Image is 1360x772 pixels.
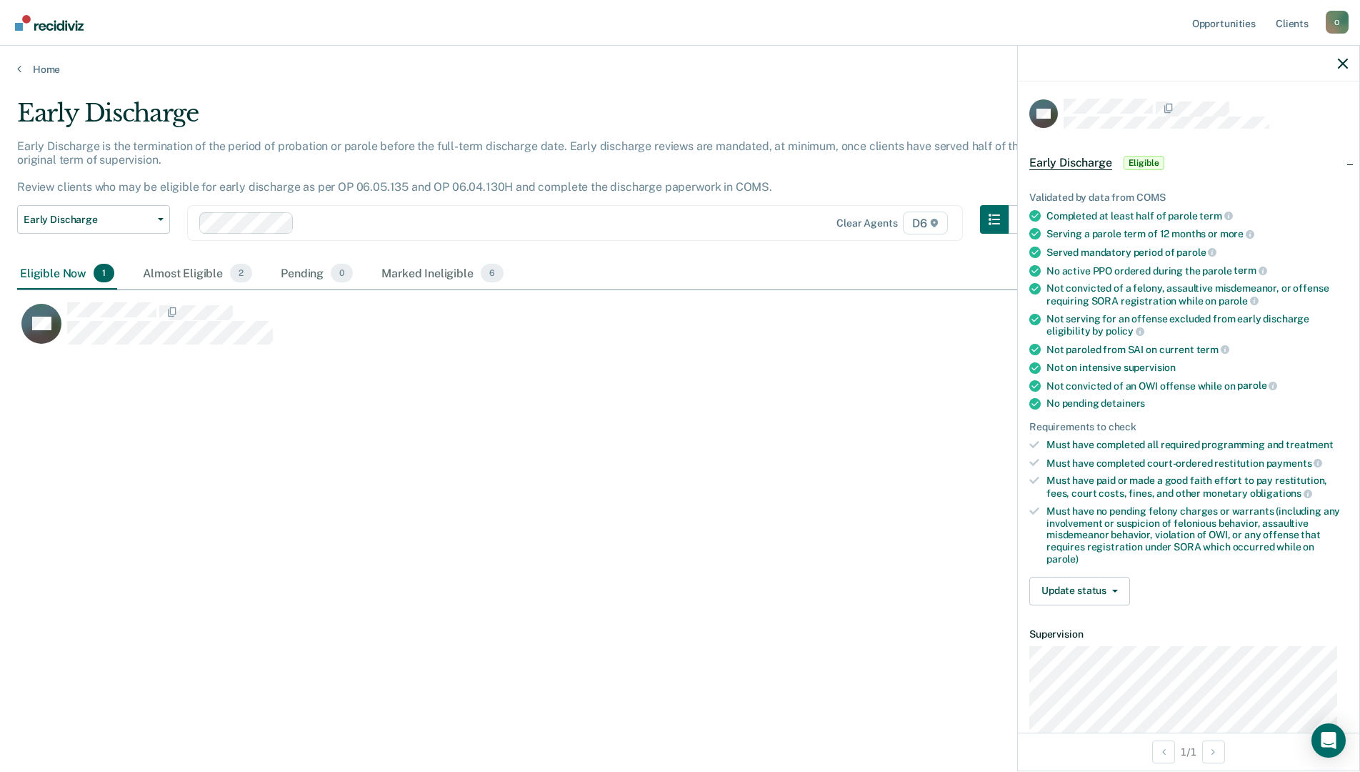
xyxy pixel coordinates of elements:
[1046,457,1348,470] div: Must have completed court-ordered restitution
[17,99,1037,139] div: Early Discharge
[1311,723,1346,758] div: Open Intercom Messenger
[1326,11,1349,34] button: Profile dropdown button
[1046,362,1348,374] div: Not on intensive
[1046,439,1348,451] div: Must have completed all required programming and
[1046,227,1348,240] div: Serving a parole term of 12 months or
[1046,282,1348,307] div: Not convicted of a felony, assaultive misdemeanor, or offense requiring SORA registration while on
[15,15,84,31] img: Recidiviz
[140,258,255,289] div: Almost Eligible
[1326,11,1349,34] div: O
[1220,228,1254,239] span: more
[17,139,1031,194] p: Early Discharge is the termination of the period of probation or parole before the full-term disc...
[1018,140,1359,186] div: Early DischargeEligible
[1046,264,1348,277] div: No active PPO ordered during the parole
[17,302,1177,359] div: CaseloadOpportunityCell-0772694
[1029,192,1348,204] div: Validated by data from COMS
[1124,156,1164,170] span: Eligible
[1046,397,1348,410] div: No pending
[94,264,114,282] span: 1
[278,258,356,289] div: Pending
[1029,577,1130,605] button: Update status
[1046,380,1348,392] div: Not convicted of an OWI offense while on
[1046,343,1348,356] div: Not paroled from SAI on current
[1250,488,1312,499] span: obligations
[1286,439,1334,450] span: treatment
[1199,210,1232,222] span: term
[1234,264,1266,276] span: term
[1046,313,1348,337] div: Not serving for an offense excluded from early discharge eligibility by
[1124,362,1176,373] span: supervision
[1046,553,1079,565] span: parole)
[1029,421,1348,433] div: Requirements to check
[481,264,504,282] span: 6
[1046,505,1348,565] div: Must have no pending felony charges or warrants (including any involvement or suspicion of feloni...
[1029,156,1112,170] span: Early Discharge
[230,264,252,282] span: 2
[836,217,897,229] div: Clear agents
[1046,475,1348,499] div: Must have paid or made a good faith effort to pay restitution, fees, court costs, fines, and othe...
[1196,344,1229,355] span: term
[17,63,1343,76] a: Home
[1101,397,1145,409] span: detainers
[379,258,506,289] div: Marked Ineligible
[1176,247,1216,258] span: parole
[1266,457,1323,469] span: payments
[331,264,353,282] span: 0
[1029,628,1348,640] dt: Supervision
[1046,209,1348,222] div: Completed at least half of parole
[1237,380,1277,391] span: parole
[24,214,152,226] span: Early Discharge
[1018,733,1359,771] div: 1 / 1
[1106,325,1144,337] span: policy
[903,212,948,234] span: D6
[1219,295,1259,307] span: parole
[17,258,117,289] div: Eligible Now
[1046,246,1348,259] div: Served mandatory period of
[1202,741,1225,763] button: Next Opportunity
[1152,741,1175,763] button: Previous Opportunity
